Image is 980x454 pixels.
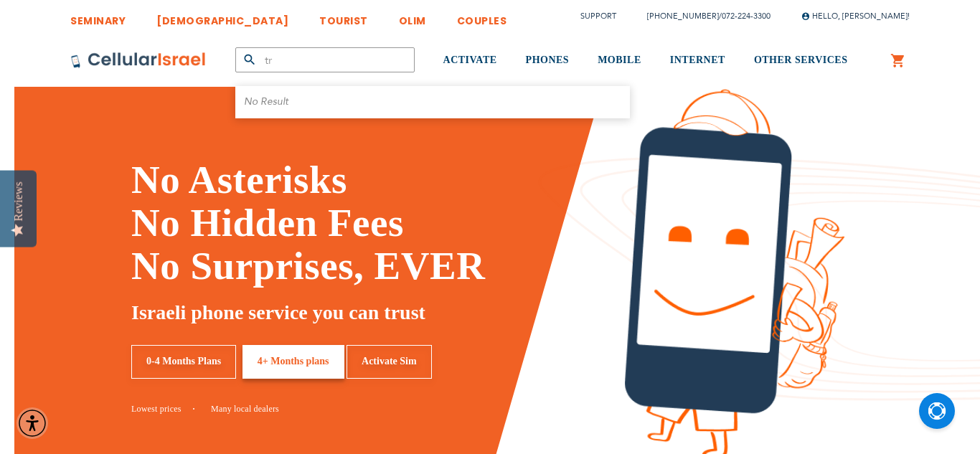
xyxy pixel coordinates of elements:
a: [DEMOGRAPHIC_DATA] [156,4,288,30]
h5: Israeli phone service you can trust [131,298,603,327]
span: OTHER SERVICES [754,55,848,65]
span: PHONES [526,55,570,65]
a: OLIM [399,4,426,30]
a: 0-4 Months Plans [131,345,236,379]
a: ACTIVATE [443,34,497,88]
a: 072-224-3300 [722,11,771,22]
input: Search [235,47,415,72]
a: INTERNET [670,34,725,88]
a: Many local dealers [211,404,279,414]
span: Hello, [PERSON_NAME]! [801,11,910,22]
a: SEMINARY [70,4,126,30]
div: No Result [244,86,621,111]
img: Cellular Israel Logo [70,52,207,69]
a: [PHONE_NUMBER] [647,11,719,22]
span: MOBILE [598,55,641,65]
a: MOBILE [598,34,641,88]
a: Lowest prices [131,404,194,414]
div: Reviews [12,181,25,221]
a: OTHER SERVICES [754,34,848,88]
a: COUPLES [457,4,507,30]
li: / [633,6,771,27]
div: Accessibility Menu [17,407,48,439]
span: ACTIVATE [443,55,497,65]
span: INTERNET [670,55,725,65]
a: Support [580,11,616,22]
a: TOURIST [319,4,368,30]
a: Activate Sim [347,345,432,379]
a: 4+ Months plans [242,345,344,379]
a: PHONES [526,34,570,88]
h1: No Asterisks No Hidden Fees No Surprises, EVER [131,159,603,288]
